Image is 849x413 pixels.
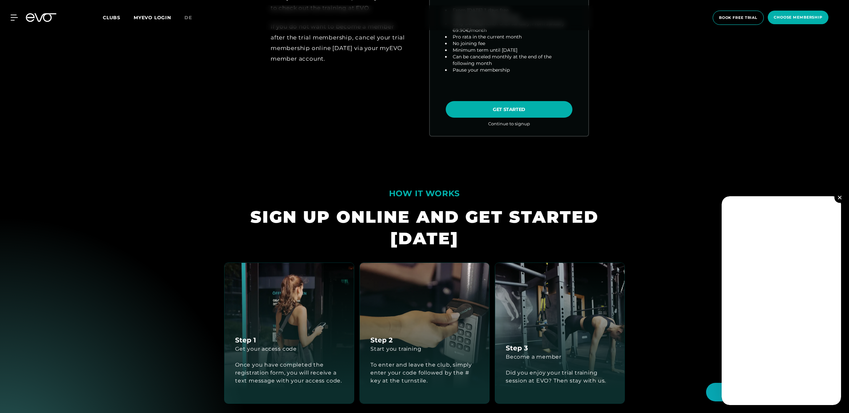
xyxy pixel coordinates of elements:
[774,15,822,20] span: choose membership
[134,15,171,21] a: MYEVO LOGIN
[103,14,134,21] a: Clubs
[184,15,192,21] span: de
[370,361,479,385] div: To enter and leave the club, simply enter your code followed by the # key at the turnstile.
[506,353,561,361] div: Become a member
[389,186,460,201] div: HOW IT WORKS
[235,335,256,345] h4: Step 1
[271,21,409,64] div: If you do not want to become a member after the trial membership, cancel your trial membership on...
[711,11,766,25] a: book free trial
[506,343,528,353] h4: Step 3
[766,11,830,25] a: choose membership
[235,361,343,385] div: Once you have completed the registration form, you will receive a text message with your access c...
[719,15,757,21] span: book free trial
[184,14,200,22] a: de
[103,15,120,21] span: Clubs
[370,345,421,353] div: Start you training
[224,206,625,249] div: SIGN UP ONLINE AND GET STARTED [DATE]
[706,383,836,401] button: Hallo Athlet! Was möchtest du tun?
[838,196,841,199] img: close.svg
[370,335,393,345] h4: Step 2
[235,345,297,353] div: Get your access code
[506,369,614,385] div: Did you enjoy your trial training session at EVO? Then stay with us.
